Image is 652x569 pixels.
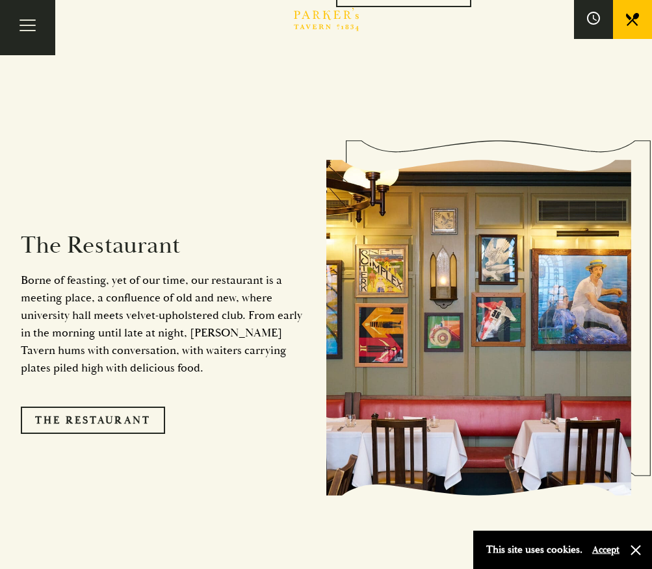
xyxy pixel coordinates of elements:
p: This site uses cookies. [486,540,582,559]
button: Close and accept [629,544,642,557]
a: The Restaurant [21,407,165,434]
button: Accept [592,544,619,556]
h2: The Restaurant [21,231,307,260]
p: Borne of feasting, yet of our time, our restaurant is a meeting place, a confluence of old and ne... [21,272,307,377]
